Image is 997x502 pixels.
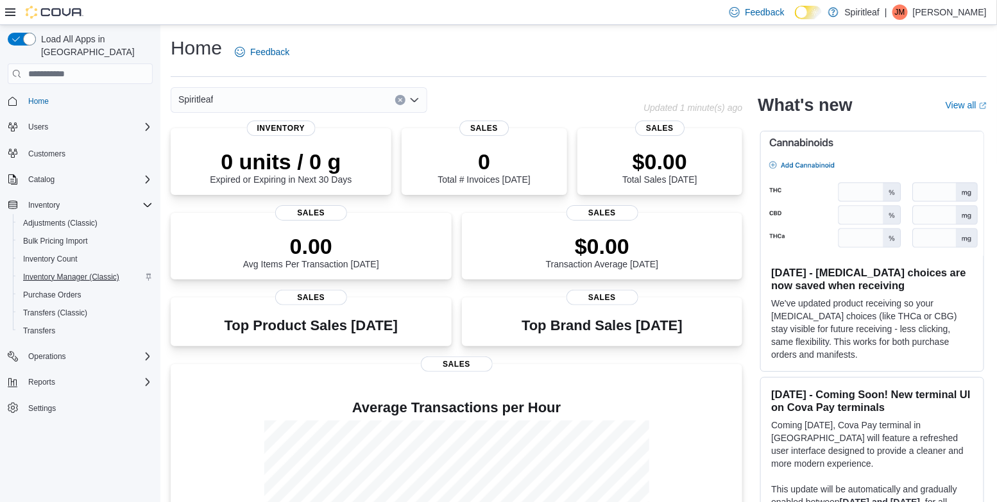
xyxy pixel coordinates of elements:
span: Adjustments (Classic) [23,218,98,228]
a: Feedback [230,39,294,65]
h3: [DATE] - Coming Soon! New terminal UI on Cova Pay terminals [771,388,973,414]
span: Reports [23,374,153,390]
span: Users [23,119,153,135]
button: Home [3,92,158,110]
div: Total # Invoices [DATE] [438,149,530,185]
span: Purchase Orders [23,290,81,300]
a: View allExternal link [946,100,987,110]
a: Home [23,94,54,109]
div: Transaction Average [DATE] [546,233,659,269]
span: Inventory [28,200,60,210]
div: Total Sales [DATE] [622,149,697,185]
p: $0.00 [622,149,697,174]
span: Home [28,96,49,106]
h3: [DATE] - [MEDICAL_DATA] choices are now saved when receiving [771,266,973,292]
span: Home [23,93,153,109]
span: Sales [567,290,638,305]
span: Transfers [18,323,153,339]
span: Catalog [23,172,153,187]
nav: Complex example [8,87,153,451]
button: Reports [23,374,60,390]
button: Inventory Manager (Classic) [13,268,158,286]
span: Purchase Orders [18,287,153,303]
p: [PERSON_NAME] [913,4,987,20]
p: | [885,4,887,20]
button: Catalog [23,172,60,187]
span: Bulk Pricing Import [18,233,153,249]
span: Settings [28,403,56,414]
svg: External link [979,102,987,110]
div: Jessica M [892,4,908,20]
p: Coming [DATE], Cova Pay terminal in [GEOGRAPHIC_DATA] will feature a refreshed user interface des... [771,419,973,470]
p: $0.00 [546,233,659,259]
button: Catalog [3,171,158,188]
span: Feedback [250,46,289,58]
button: Settings [3,399,158,417]
span: Transfers [23,326,55,336]
span: Customers [23,145,153,161]
span: Transfers (Classic) [23,308,87,318]
span: Transfers (Classic) [18,305,153,321]
button: Open list of options [409,95,420,105]
p: 0 units / 0 g [210,149,352,174]
a: Inventory Count [18,251,83,267]
h1: Home [171,35,222,61]
span: Inventory [247,121,316,136]
span: Feedback [745,6,784,19]
button: Customers [3,144,158,162]
button: Users [23,119,53,135]
a: Purchase Orders [18,287,87,303]
span: Operations [28,351,66,362]
span: Settings [23,400,153,416]
h4: Average Transactions per Hour [181,400,732,415]
button: Purchase Orders [13,286,158,304]
a: Inventory Manager (Classic) [18,269,124,285]
span: Inventory [23,197,153,213]
button: Transfers (Classic) [13,304,158,322]
span: Sales [567,205,638,221]
div: Expired or Expiring in Next 30 Days [210,149,352,185]
img: Cova [26,6,83,19]
span: Dark Mode [795,19,796,20]
button: Inventory Count [13,250,158,268]
button: Reports [3,373,158,391]
span: Load All Apps in [GEOGRAPHIC_DATA] [36,33,153,58]
span: Catalog [28,174,55,185]
span: Inventory Manager (Classic) [18,269,153,285]
a: Bulk Pricing Import [18,233,93,249]
span: Operations [23,349,153,364]
span: Reports [28,377,55,387]
a: Customers [23,146,71,162]
h2: What's new [758,95,852,115]
span: Bulk Pricing Import [23,236,88,246]
span: Sales [275,290,347,305]
button: Inventory [23,197,65,213]
button: Inventory [3,196,158,214]
button: Users [3,118,158,136]
p: Spiritleaf [845,4,880,20]
span: Inventory Count [23,254,78,264]
span: Spiritleaf [178,92,213,107]
span: Sales [459,121,509,136]
p: 0.00 [243,233,379,259]
span: Sales [275,205,347,221]
a: Adjustments (Classic) [18,215,103,231]
p: We've updated product receiving so your [MEDICAL_DATA] choices (like THCa or CBG) stay visible fo... [771,297,973,361]
button: Transfers [13,322,158,340]
span: Users [28,122,48,132]
a: Settings [23,401,61,416]
h3: Top Product Sales [DATE] [225,318,398,333]
h3: Top Brand Sales [DATE] [522,318,683,333]
p: Updated 1 minute(s) ago [643,103,742,113]
span: JM [895,4,905,20]
button: Bulk Pricing Import [13,232,158,250]
p: 0 [438,149,530,174]
button: Adjustments (Classic) [13,214,158,232]
span: Sales [635,121,685,136]
div: Avg Items Per Transaction [DATE] [243,233,379,269]
input: Dark Mode [795,6,822,19]
span: Inventory Manager (Classic) [23,272,119,282]
a: Transfers (Classic) [18,305,92,321]
button: Operations [3,347,158,365]
button: Clear input [395,95,405,105]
